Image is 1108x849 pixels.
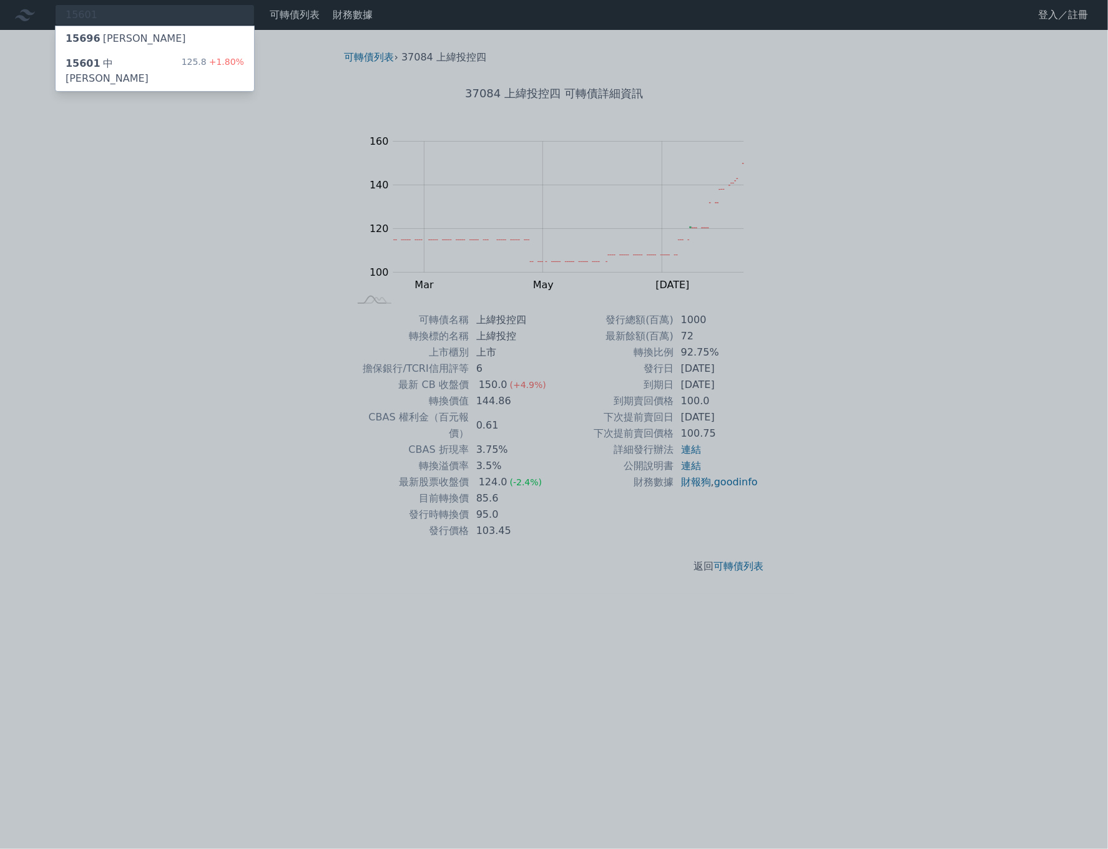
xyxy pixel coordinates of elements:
[66,31,186,46] div: [PERSON_NAME]
[182,56,244,86] div: 125.8
[66,56,182,86] div: 中[PERSON_NAME]
[207,57,244,67] span: +1.80%
[56,26,254,51] a: 15696[PERSON_NAME]
[56,51,254,91] a: 15601中[PERSON_NAME] 125.8+1.80%
[66,32,101,44] span: 15696
[66,57,101,69] span: 15601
